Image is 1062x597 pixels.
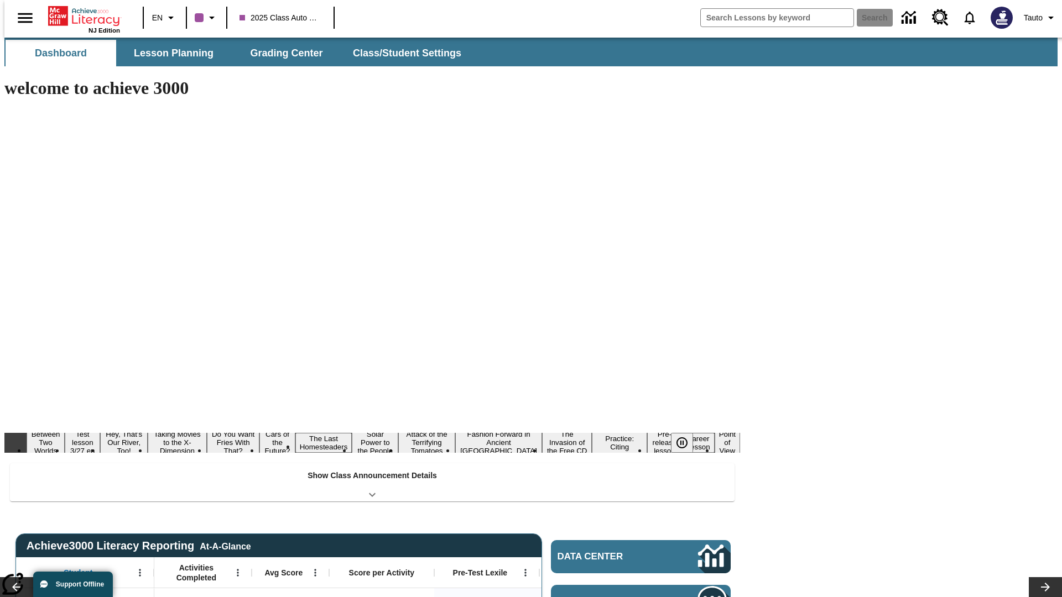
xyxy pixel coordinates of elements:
[56,580,104,588] span: Support Offline
[27,428,65,457] button: Slide 1 Between Two Worlds
[10,463,735,501] div: Show Class Announcement Details
[48,4,120,34] div: Home
[991,7,1013,29] img: Avatar
[647,428,681,457] button: Slide 13 Pre-release lesson
[4,38,1058,66] div: SubNavbar
[64,568,92,578] span: Student
[453,568,508,578] span: Pre-Test Lexile
[200,540,251,552] div: At-A-Glance
[984,3,1019,32] button: Select a new avatar
[259,428,295,457] button: Slide 6 Cars of the Future?
[148,428,207,457] button: Slide 4 Taking Movies to the X-Dimension
[455,428,542,457] button: Slide 10 Fashion Forward in Ancient Rome
[65,428,100,457] button: Slide 2 Test lesson 3/27 en
[558,551,661,562] span: Data Center
[100,428,148,457] button: Slide 3 Hey, That's Our River, Too!
[190,8,223,28] button: Class color is purple. Change class color
[1019,8,1062,28] button: Profile/Settings
[551,540,731,573] a: Data Center
[895,3,925,33] a: Data Center
[1029,577,1062,597] button: Lesson carousel, Next
[160,563,233,583] span: Activities Completed
[592,425,647,461] button: Slide 12 Mixed Practice: Citing Evidence
[671,433,693,453] button: Pause
[398,428,455,457] button: Slide 9 Attack of the Terrifying Tomatoes
[230,564,246,581] button: Open Menu
[9,2,41,34] button: Open side menu
[295,433,352,453] button: Slide 7 The Last Homesteaders
[671,433,704,453] div: Pause
[231,40,342,66] button: Grading Center
[955,3,984,32] a: Notifications
[147,8,183,28] button: Language: EN, Select a language
[27,540,251,552] span: Achieve3000 Literacy Reporting
[88,27,120,34] span: NJ Edition
[1024,12,1043,24] span: Tauto
[352,428,398,457] button: Slide 8 Solar Power to the People
[542,428,592,457] button: Slide 11 The Invasion of the Free CD
[118,40,229,66] button: Lesson Planning
[240,12,321,24] span: 2025 Class Auto Grade 13
[925,3,955,33] a: Resource Center, Will open in new tab
[4,78,740,98] h1: welcome to achieve 3000
[207,428,260,457] button: Slide 5 Do You Want Fries With That?
[715,428,740,457] button: Slide 15 Point of View
[48,5,120,27] a: Home
[132,564,148,581] button: Open Menu
[152,12,163,24] span: EN
[307,564,324,581] button: Open Menu
[517,564,534,581] button: Open Menu
[349,568,415,578] span: Score per Activity
[4,9,162,19] body: Maximum 600 characters Press Escape to exit toolbar Press Alt + F10 to reach toolbar
[6,40,116,66] button: Dashboard
[344,40,470,66] button: Class/Student Settings
[33,572,113,597] button: Support Offline
[264,568,303,578] span: Avg Score
[308,470,437,481] p: Show Class Announcement Details
[4,40,471,66] div: SubNavbar
[701,9,853,27] input: search field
